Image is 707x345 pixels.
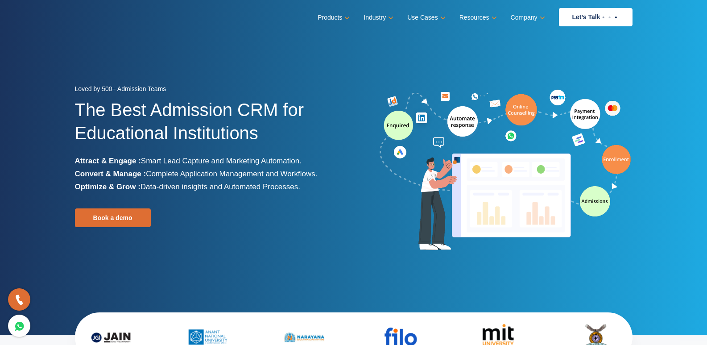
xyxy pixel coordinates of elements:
[141,183,300,191] span: Data-driven insights and Automated Processes.
[75,183,141,191] b: Optimize & Grow :
[407,11,443,24] a: Use Cases
[75,170,146,178] b: Convert & Manage :
[75,98,347,154] h1: The Best Admission CRM for Educational Institutions
[141,157,302,165] span: Smart Lead Capture and Marketing Automation.
[378,87,633,254] img: admission-software-home-page-header
[146,170,317,178] span: Complete Application Management and Workflows.
[459,11,495,24] a: Resources
[75,83,347,98] div: Loved by 500+ Admission Teams
[318,11,348,24] a: Products
[75,208,151,227] a: Book a demo
[364,11,392,24] a: Industry
[511,11,543,24] a: Company
[559,8,633,26] a: Let’s Talk
[75,157,141,165] b: Attract & Engage :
